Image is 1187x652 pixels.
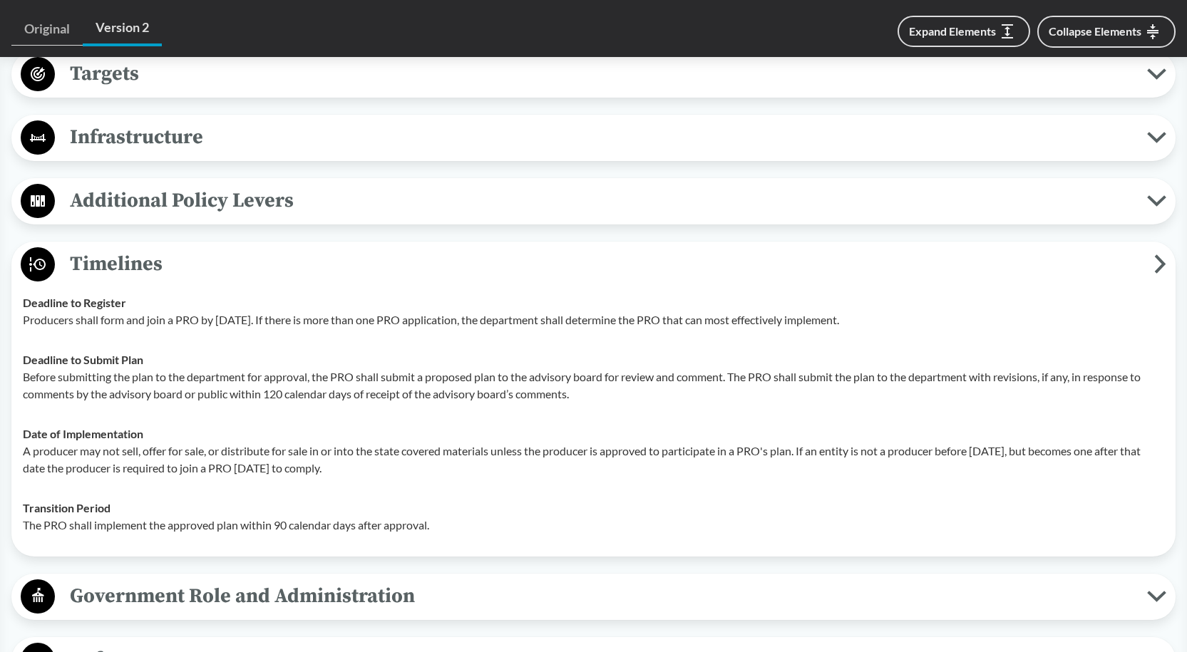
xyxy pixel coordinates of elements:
button: Collapse Elements [1037,16,1176,48]
p: A producer may not sell, offer for sale, or distribute for sale in or into the state covered mate... [23,443,1164,477]
span: Timelines [55,248,1154,280]
button: Infrastructure [16,120,1171,156]
button: Expand Elements [898,16,1030,47]
a: Version 2 [83,11,162,46]
strong: Deadline to Submit Plan [23,353,143,366]
strong: Deadline to Register [23,296,126,309]
span: Infrastructure [55,121,1147,153]
span: Additional Policy Levers [55,185,1147,217]
strong: Date of Implementation [23,427,143,440]
p: The PRO shall implement the approved plan within 90 calendar days after approval. [23,517,1164,534]
span: Government Role and Administration [55,580,1147,612]
button: Timelines [16,247,1171,283]
p: Before submitting the plan to the department for approval, the PRO shall submit a proposed plan t... [23,368,1164,403]
a: Original [11,13,83,46]
button: Government Role and Administration [16,579,1171,615]
strong: Transition Period [23,501,111,514]
p: Producers shall form and join a PRO by [DATE]. If there is more than one PRO application, the dep... [23,311,1164,328]
button: Additional Policy Levers [16,183,1171,219]
span: Targets [55,58,1147,90]
button: Targets [16,56,1171,93]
